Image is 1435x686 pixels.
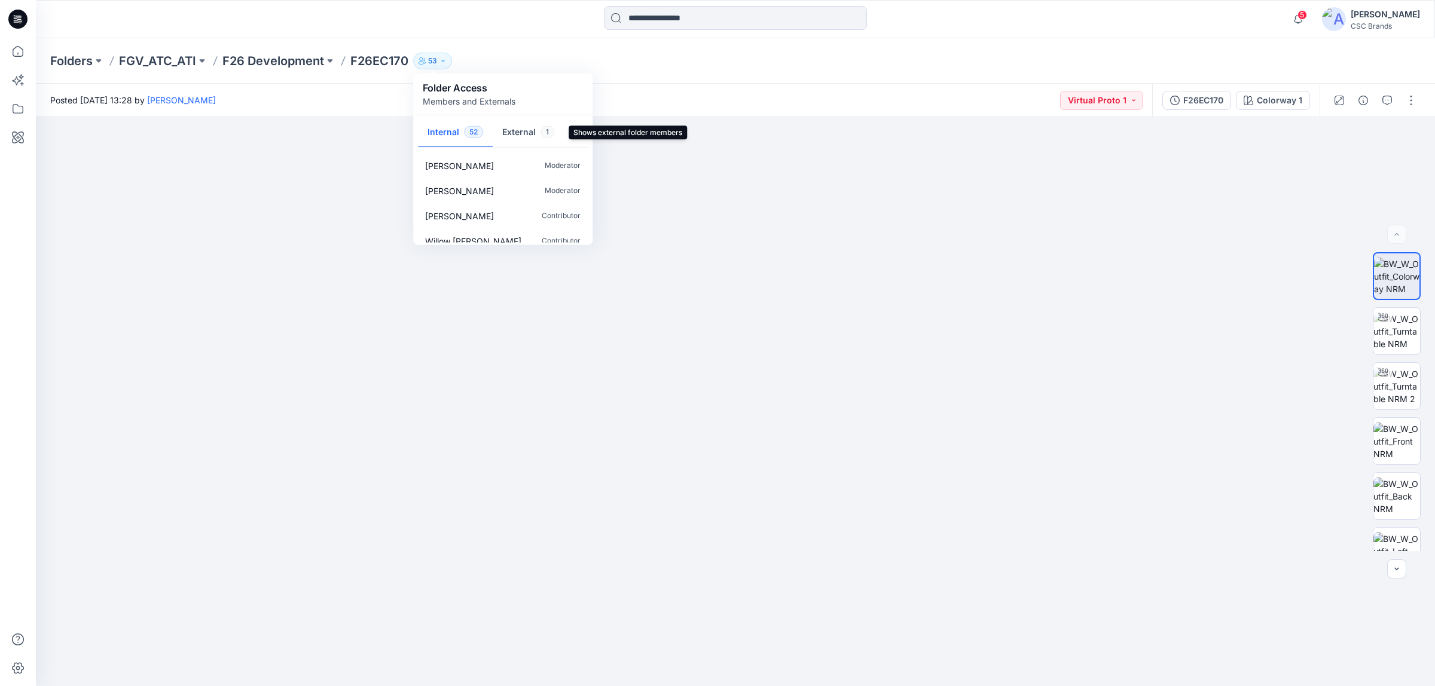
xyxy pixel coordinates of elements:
[425,159,494,171] p: Adrianne Hranko
[50,94,216,106] span: Posted [DATE] 13:28 by
[1354,91,1373,110] button: Details
[416,203,590,228] a: [PERSON_NAME]Contributor
[416,228,590,253] a: Willow [PERSON_NAME]Contributor
[541,126,554,138] span: 1
[545,184,581,197] p: Moderator
[1373,367,1420,405] img: BW_W_Outfit_Turntable NRM 2
[50,53,93,69] a: Folders
[1373,477,1420,515] img: BW_W_Outfit_Back NRM
[425,209,494,222] p: Gina Patterson
[1257,94,1302,107] div: Colorway 1
[1351,7,1420,22] div: [PERSON_NAME]
[147,95,216,105] a: [PERSON_NAME]
[1373,532,1420,570] img: BW_W_Outfit_Left NRM
[545,159,581,171] p: Moderator
[423,95,515,108] p: Members and Externals
[425,234,521,247] p: Willow Baus
[222,53,324,69] a: F26 Development
[350,53,408,69] p: F26EC170
[416,178,590,203] a: [PERSON_NAME]Moderator
[428,54,437,68] p: 53
[119,53,196,69] a: FGV_ATC_ATI
[1373,422,1420,460] img: BW_W_Outfit_Front NRM
[413,53,452,69] button: 53
[418,118,493,148] button: Internal
[1373,313,1420,350] img: BW_W_Outfit_Turntable NRM
[1162,91,1231,110] button: F26EC170
[1322,7,1346,31] img: avatar
[1297,10,1307,20] span: 5
[493,118,564,148] button: External
[542,234,581,247] p: Contributor
[425,184,494,197] p: Wendy Song
[1236,91,1310,110] button: Colorway 1
[1351,22,1420,30] div: CSC Brands
[1183,94,1223,107] div: F26EC170
[1374,258,1419,295] img: BW_W_Outfit_Colorway NRM
[423,81,515,95] p: Folder Access
[416,153,590,178] a: [PERSON_NAME]Moderator
[464,126,483,138] span: 52
[542,209,581,222] p: Contributor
